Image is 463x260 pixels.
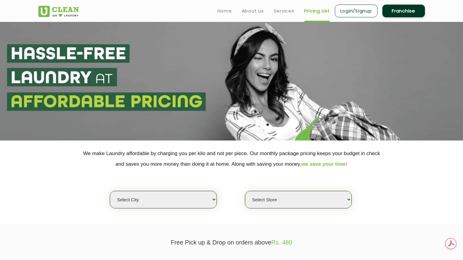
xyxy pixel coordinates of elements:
[301,161,348,167] span: we save your time!
[38,6,79,17] img: UClean Laundry and Dry Cleaning
[38,148,425,169] p: We make Laundry affordable by charging you per kilo and not per piece. Our monthly package pricin...
[271,239,292,246] span: Rs. 480
[335,5,377,17] a: Login/Signup
[217,7,232,15] a: Home
[38,239,425,246] p: Free Pick up & Drop on orders above
[382,5,425,17] a: Franchise
[274,7,294,15] a: Services
[304,7,330,15] a: Pricing List
[242,7,264,15] a: About us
